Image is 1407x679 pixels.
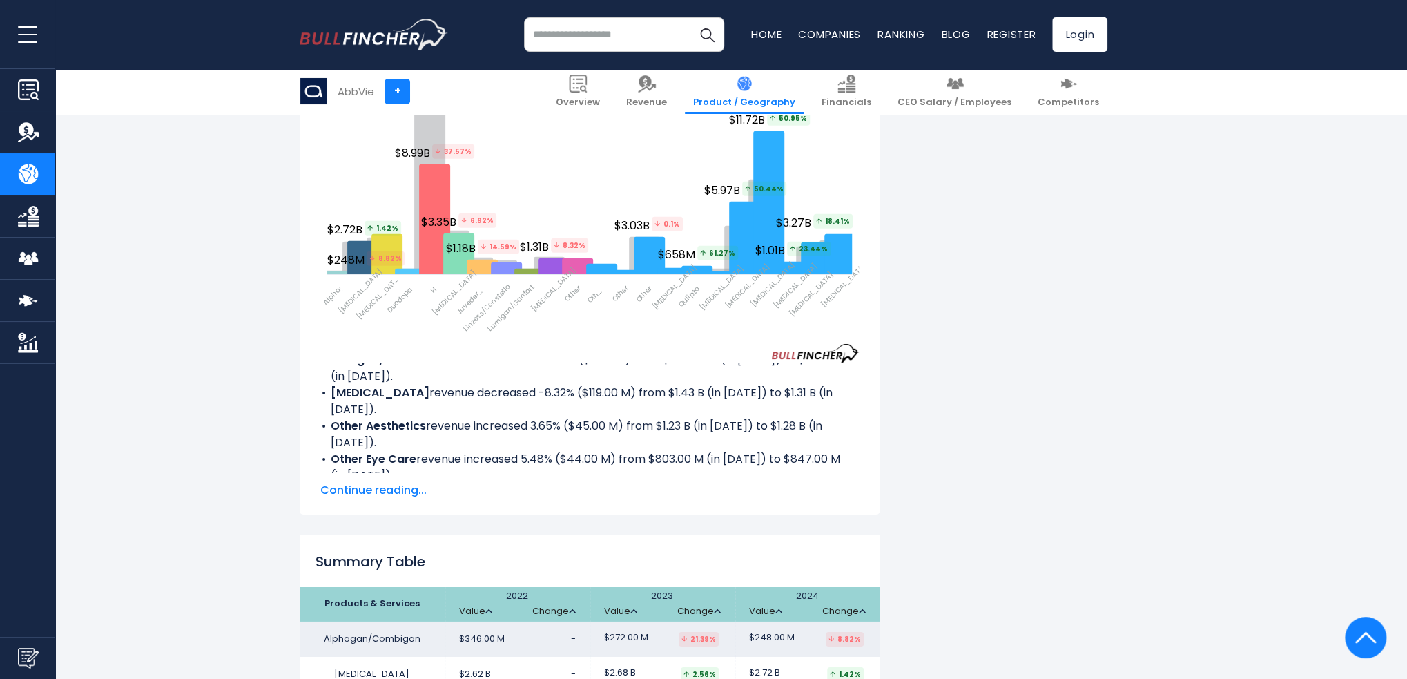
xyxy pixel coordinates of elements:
[819,261,869,310] span: [MEDICAL_DATA]
[300,622,445,657] td: Alphagan/Combigan
[547,69,608,114] a: Overview
[685,69,804,114] a: Product / Geography
[458,213,496,228] tspan: 6.92%
[776,214,855,231] span: $3.27B
[367,251,405,266] tspan: 8.82%
[749,667,780,679] span: $2.72 B
[826,632,864,647] div: 8.82%
[461,281,514,334] span: Linzess/Constella
[385,79,410,104] a: +
[317,352,855,385] li: revenue decreased -0.69% ($3.00 M) from $432.00 M (in [DATE]) to $429.00 M (in [DATE]).
[320,482,859,499] span: Continue reading...
[771,261,820,310] span: [MEDICAL_DATA]
[650,262,699,312] span: [MEDICAL_DATA]
[317,385,855,418] li: revenue decreased -8.32% ($119.00 M) from $1.43 B (in [DATE]) to $1.31 B (in [DATE]).
[767,111,810,126] span: 50.95%
[529,265,578,314] span: [MEDICAL_DATA]
[589,283,632,325] span: Other Neuroscience
[1038,97,1099,108] span: Competitors
[749,632,795,644] span: $248.00 M
[571,632,576,645] span: -
[751,27,782,41] a: Home
[704,182,788,199] span: $5.97B
[327,221,403,238] span: $2.72B
[445,587,590,622] th: 2022
[798,27,861,41] a: Companies
[877,27,924,41] a: Ranking
[446,240,521,257] span: $1.18B
[300,19,448,50] img: bullfincher logo
[485,282,537,334] span: Lumigan/Ganfort
[395,144,476,162] span: $8.99B
[742,182,786,196] span: 50.44%
[331,451,416,467] b: Other Eye Care
[478,240,519,254] tspan: 14.59%
[652,217,683,231] tspan: 0.1%
[300,587,445,622] th: Products & Services
[749,606,782,618] a: Value
[735,587,880,622] th: 2024
[889,69,1020,114] a: CEO Salary / Employees
[604,667,636,679] span: $2.68 B
[317,418,855,451] li: revenue increased 3.65% ($45.00 M) from $1.23 B (in [DATE]) to $1.28 B (in [DATE]).
[690,17,724,52] button: Search
[614,217,685,234] span: $3.03B
[331,352,430,367] b: Lumigan/Ganfort
[813,214,853,229] span: 18.41%
[520,238,590,256] span: $1.31B
[336,267,385,316] span: [MEDICAL_DATA]
[626,97,667,108] span: Revenue
[658,246,740,263] span: $658M
[729,111,812,128] span: $11.72B
[822,606,866,618] a: Change
[1052,17,1107,52] a: Login
[755,242,833,259] span: $1.01B
[365,221,401,236] span: 1.42%
[320,33,859,344] svg: AbbVie's Revenue Growth Drivers
[748,260,797,309] span: [MEDICAL_DATA]
[585,284,606,305] span: Other Eye Care
[693,97,795,108] span: Product / Geography
[604,632,648,644] span: $272.00 M
[556,97,600,108] span: Overview
[454,284,487,317] span: Juvederm Collection
[320,284,344,307] span: Alphagan/Combigan
[532,606,576,618] a: Change
[723,262,772,311] span: [MEDICAL_DATA]
[459,633,505,645] span: $346.00 M
[432,144,474,159] tspan: 37.57%
[697,263,746,312] span: [MEDICAL_DATA]
[459,606,492,618] a: Value
[677,606,721,618] a: Change
[590,587,735,622] th: 2023
[430,268,479,317] span: [MEDICAL_DATA]
[551,238,588,253] tspan: 8.32%
[697,246,738,260] span: 61.27%
[822,97,871,108] span: Financials
[427,284,439,296] span: H U M I R A
[317,451,855,484] li: revenue increased 5.48% ($44.00 M) from $803.00 M (in [DATE]) to $847.00 M (in [DATE]).
[679,632,719,647] div: 21.39%
[1029,69,1107,114] a: Competitors
[300,551,880,572] h2: Summary Table
[549,283,583,317] span: Other Aesthetics
[331,418,426,434] b: Other Aesthetics
[421,213,498,231] span: $3.35B
[787,242,831,256] span: 23.44%
[604,606,637,618] a: Value
[676,283,702,309] span: Qulipta
[300,19,448,50] a: Go to homepage
[354,273,403,322] span: [MEDICAL_DATA] Therapeutic
[338,84,374,99] div: AbbVie
[987,27,1036,41] a: Register
[625,283,655,314] span: Other Products
[331,385,429,401] b: [MEDICAL_DATA]
[941,27,970,41] a: Blog
[385,284,416,315] span: Duodopa
[897,97,1011,108] span: CEO Salary / Employees
[786,269,835,318] span: [MEDICAL_DATA]
[813,69,880,114] a: Financials
[327,251,407,269] span: $248M
[618,69,675,114] a: Revenue
[300,78,327,104] img: ABBV logo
